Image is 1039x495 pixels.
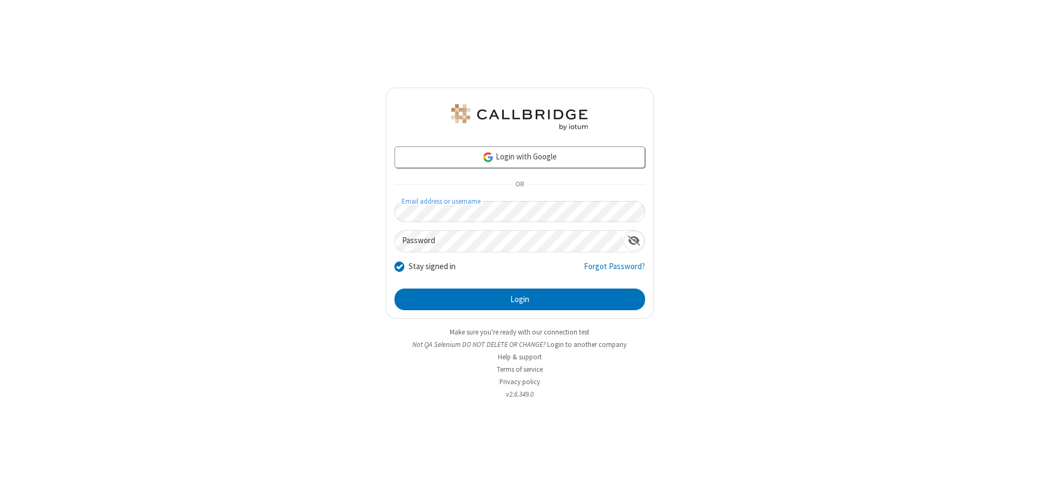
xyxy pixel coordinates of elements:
a: Help & support [498,352,542,362]
div: Show password [623,231,645,251]
a: Make sure you're ready with our connection test [450,327,589,337]
span: OR [511,177,528,192]
li: v2.6.349.0 [386,389,654,399]
input: Email address or username [394,201,645,222]
a: Login with Google [394,146,645,168]
a: Terms of service [497,365,543,374]
label: Stay signed in [409,260,456,273]
li: Not QA Selenium DO NOT DELETE OR CHANGE? [386,339,654,350]
img: google-icon.png [482,151,494,163]
button: Login to another company [547,339,627,350]
img: QA Selenium DO NOT DELETE OR CHANGE [449,104,590,130]
a: Privacy policy [499,377,540,386]
a: Forgot Password? [584,260,645,281]
input: Password [395,231,623,252]
button: Login [394,289,645,310]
